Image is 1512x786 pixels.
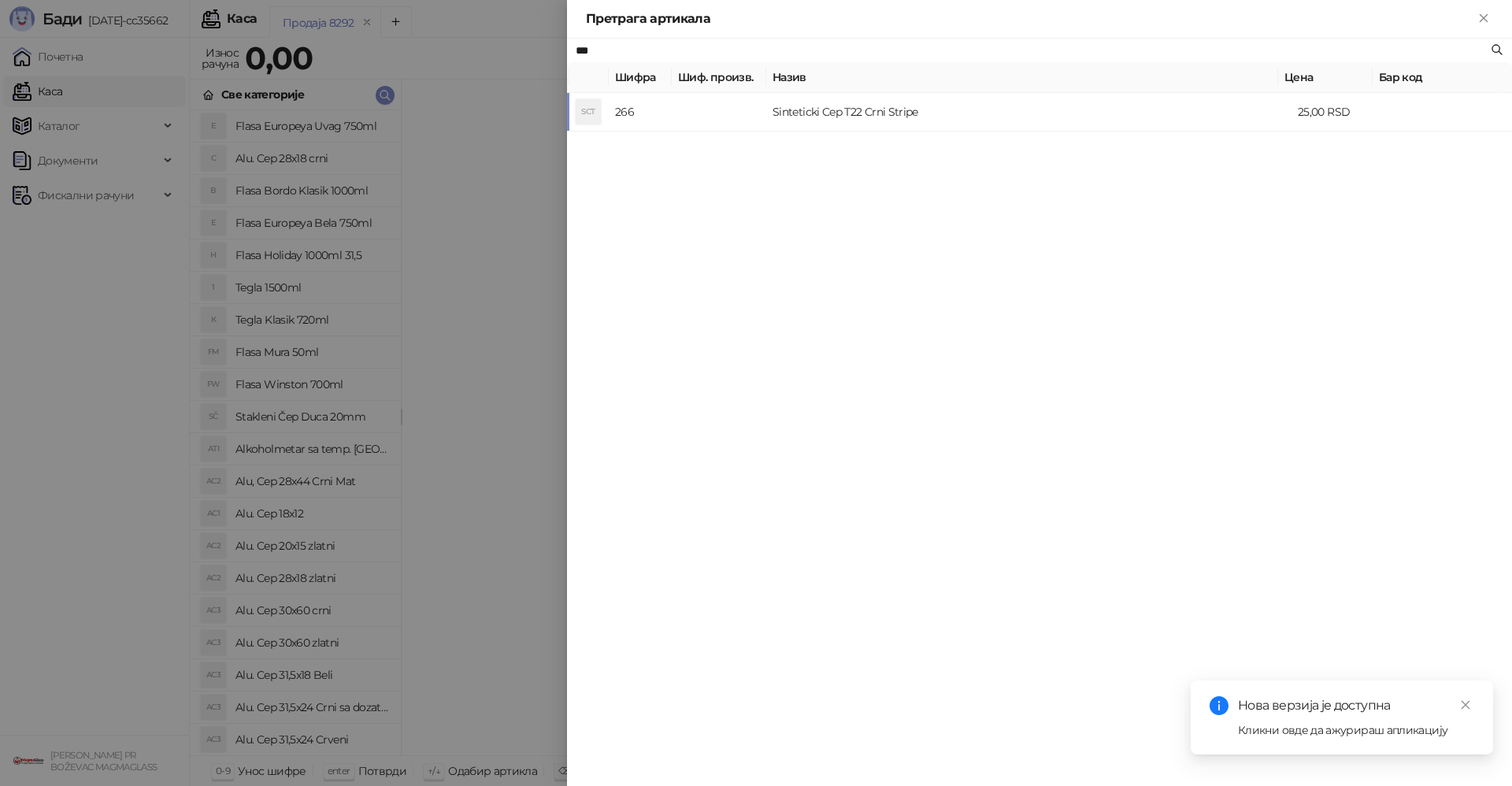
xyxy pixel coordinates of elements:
th: Бар код [1373,62,1499,93]
div: Кликни овде да ажурираш апликацију [1238,721,1474,739]
button: Close [1474,9,1493,28]
a: Close [1457,696,1474,714]
div: Нова верзија је доступна [1238,696,1474,715]
td: Sinteticki Cep T22 Crni Stripe [766,93,1291,132]
th: Шифра [609,62,672,93]
div: Претрага артикала [586,9,1474,28]
div: SCT [576,99,601,124]
td: 266 [609,93,672,132]
th: Цена [1278,62,1373,93]
span: close [1460,699,1471,710]
th: Назив [766,62,1278,93]
td: 25,00 RSD [1291,93,1386,132]
th: Шиф. произв. [672,62,766,93]
span: info-circle [1210,696,1228,715]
